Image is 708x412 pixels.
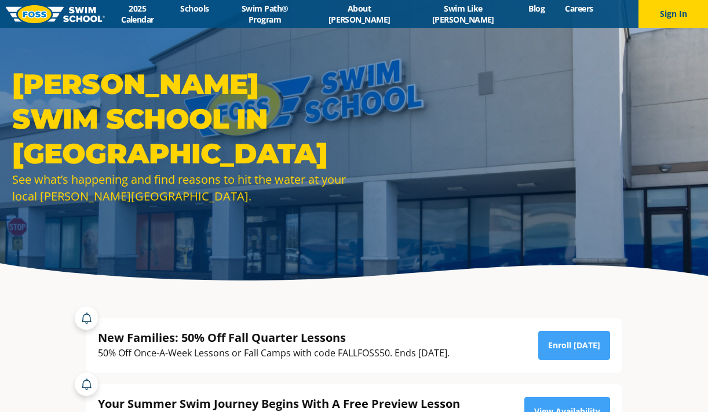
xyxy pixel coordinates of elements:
[408,3,519,25] a: Swim Like [PERSON_NAME]
[12,67,348,171] h1: [PERSON_NAME] Swim School in [GEOGRAPHIC_DATA]
[98,330,450,345] div: New Families: 50% Off Fall Quarter Lessons
[311,3,408,25] a: About [PERSON_NAME]
[170,3,219,14] a: Schools
[519,3,555,14] a: Blog
[105,3,170,25] a: 2025 Calendar
[219,3,311,25] a: Swim Path® Program
[6,5,105,23] img: FOSS Swim School Logo
[538,331,610,360] a: Enroll [DATE]
[98,345,450,361] div: 50% Off Once-A-Week Lessons or Fall Camps with code FALLFOSS50. Ends [DATE].
[555,3,603,14] a: Careers
[98,396,487,411] div: Your Summer Swim Journey Begins With A Free Preview Lesson
[12,171,348,205] div: See what’s happening and find reasons to hit the water at your local [PERSON_NAME][GEOGRAPHIC_DATA].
